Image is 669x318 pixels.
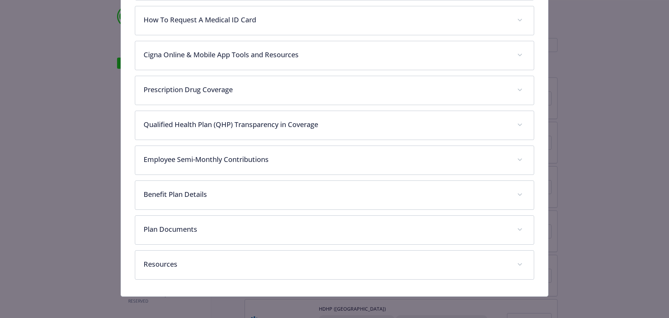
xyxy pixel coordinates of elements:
[144,119,509,130] p: Qualified Health Plan (QHP) Transparency in Coverage
[135,216,534,244] div: Plan Documents
[144,224,509,235] p: Plan Documents
[144,50,509,60] p: Cigna Online & Mobile App Tools and Resources
[135,146,534,175] div: Employee Semi-Monthly Contributions
[135,41,534,70] div: Cigna Online & Mobile App Tools and Resources
[144,84,509,95] p: Prescription Drug Coverage
[144,189,509,200] p: Benefit Plan Details
[144,15,509,25] p: How To Request A Medical ID Card
[144,154,509,165] p: Employee Semi-Monthly Contributions
[144,259,509,269] p: Resources
[135,251,534,279] div: Resources
[135,76,534,105] div: Prescription Drug Coverage
[135,111,534,140] div: Qualified Health Plan (QHP) Transparency in Coverage
[135,181,534,209] div: Benefit Plan Details
[135,6,534,35] div: How To Request A Medical ID Card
